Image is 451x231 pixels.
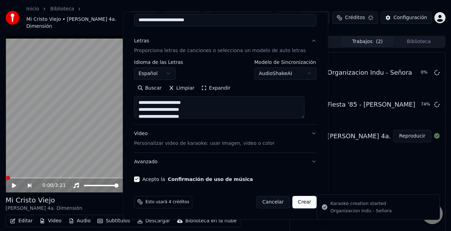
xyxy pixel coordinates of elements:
[145,199,189,205] span: Esto usará 4 créditos
[134,130,274,147] div: Video
[134,124,317,152] button: VideoPersonalizar video de karaoke: usar imagen, video o color
[134,140,274,147] p: Personalizar video de karaoke: usar imagen, video o color
[142,176,253,181] label: Acepto la
[134,152,317,171] button: Avanzado
[255,59,317,64] label: Modelo de Sincronización
[257,196,290,208] button: Cancelar
[292,196,317,208] button: Crear
[134,82,165,93] button: Buscar
[134,37,149,44] div: Letras
[165,82,198,93] button: Limpiar
[168,176,253,181] button: Acepto la
[198,82,234,93] button: Expandir
[134,59,317,124] div: LetrasProporciona letras de canciones o selecciona un modelo de auto letras
[134,59,183,64] label: Idioma de las Letras
[134,47,306,54] p: Proporciona letras de canciones o selecciona un modelo de auto letras
[134,32,317,59] button: LetrasProporciona letras de canciones o selecciona un modelo de auto letras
